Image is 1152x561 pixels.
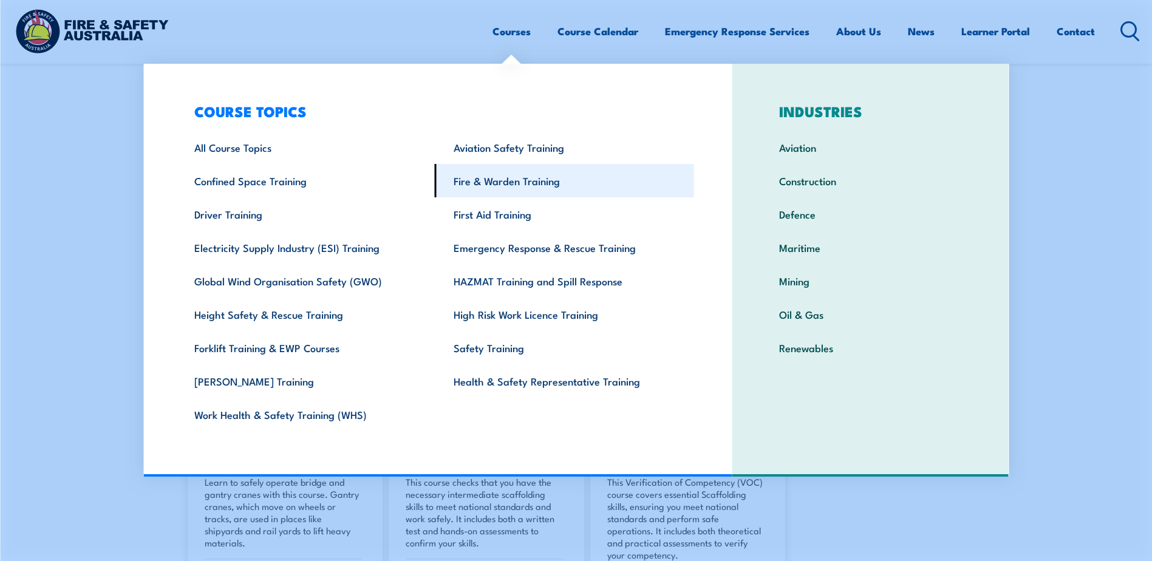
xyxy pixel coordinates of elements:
[176,264,435,297] a: Global Wind Organisation Safety (GWO)
[176,164,435,197] a: Confined Space Training
[760,131,981,164] a: Aviation
[435,297,694,331] a: High Risk Work Licence Training
[435,364,694,398] a: Health & Safety Representative Training
[435,231,694,264] a: Emergency Response & Rescue Training
[760,197,981,231] a: Defence
[176,331,435,364] a: Forklift Training & EWP Courses
[961,15,1030,47] a: Learner Portal
[176,103,694,120] h3: COURSE TOPICS
[176,398,435,431] a: Work Health & Safety Training (WHS)
[760,264,981,297] a: Mining
[176,197,435,231] a: Driver Training
[760,297,981,331] a: Oil & Gas
[406,476,564,549] p: This course checks that you have the necessary intermediate scaffolding skills to meet national s...
[665,15,809,47] a: Emergency Response Services
[176,231,435,264] a: Electricity Supply Industry (ESI) Training
[760,331,981,364] a: Renewables
[1057,15,1095,47] a: Contact
[836,15,881,47] a: About Us
[176,297,435,331] a: Height Safety & Rescue Training
[205,476,363,549] p: Learn to safely operate bridge and gantry cranes with this course. Gantry cranes, which move on w...
[435,264,694,297] a: HAZMAT Training and Spill Response
[435,331,694,364] a: Safety Training
[435,197,694,231] a: First Aid Training
[760,231,981,264] a: Maritime
[760,164,981,197] a: Construction
[176,364,435,398] a: [PERSON_NAME] Training
[435,131,694,164] a: Aviation Safety Training
[557,15,638,47] a: Course Calendar
[435,164,694,197] a: Fire & Warden Training
[176,131,435,164] a: All Course Topics
[492,15,531,47] a: Courses
[607,476,765,561] p: This Verification of Competency (VOC) course covers essential Scaffolding skills, ensuring you me...
[908,15,935,47] a: News
[760,103,981,120] h3: INDUSTRIES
